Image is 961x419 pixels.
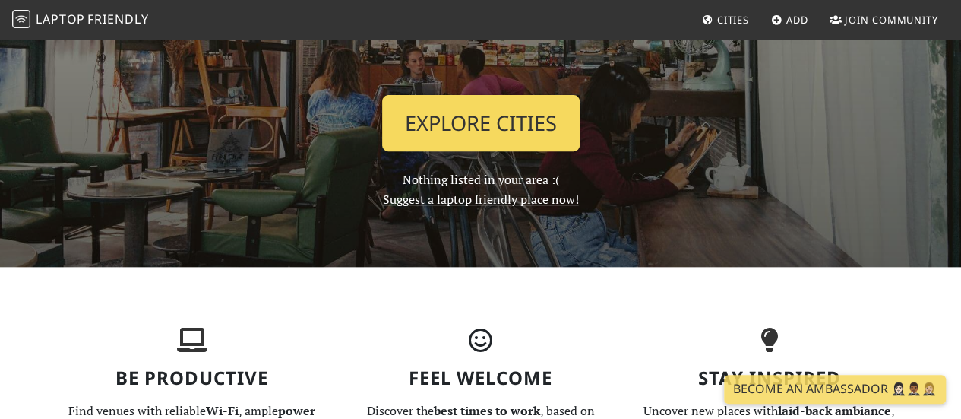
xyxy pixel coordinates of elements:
[12,7,149,33] a: LaptopFriendly LaptopFriendly
[724,375,946,404] a: Become an Ambassador 🤵🏻‍♀️🤵🏾‍♂️🤵🏼‍♀️
[786,13,808,27] span: Add
[382,95,580,151] a: Explore Cities
[36,11,85,27] span: Laptop
[696,6,755,33] a: Cities
[383,191,579,208] a: Suggest a laptop friendly place now!
[778,402,891,419] strong: laid-back ambiance
[634,367,905,389] h3: Stay Inspired
[717,13,749,27] span: Cities
[12,10,30,28] img: LaptopFriendly
[206,402,239,419] strong: Wi-Fi
[765,6,814,33] a: Add
[823,6,944,33] a: Join Community
[87,11,148,27] span: Friendly
[346,367,616,389] h3: Feel Welcome
[845,13,938,27] span: Join Community
[57,367,327,389] h3: Be Productive
[434,402,540,419] strong: best times to work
